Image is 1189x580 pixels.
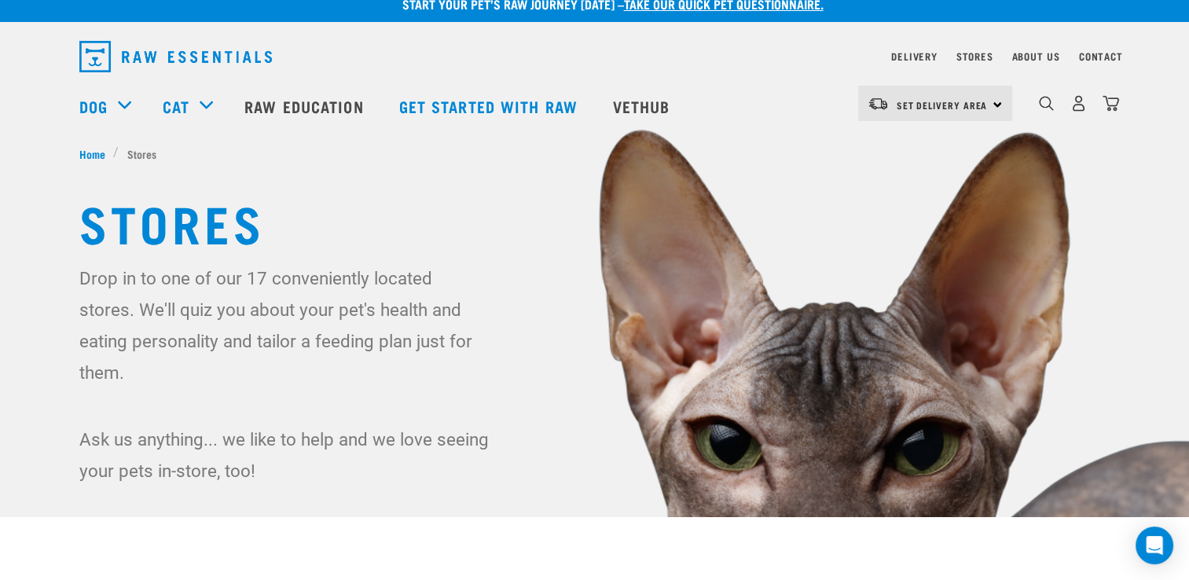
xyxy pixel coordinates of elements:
[897,102,988,108] span: Set Delivery Area
[891,53,937,59] a: Delivery
[79,193,1110,250] h1: Stores
[868,97,889,111] img: van-moving.png
[79,145,1110,162] nav: breadcrumbs
[79,145,114,162] a: Home
[1070,95,1087,112] img: user.png
[1039,96,1054,111] img: home-icon-1@2x.png
[1103,95,1119,112] img: home-icon@2x.png
[79,424,492,486] p: Ask us anything... we like to help and we love seeing your pets in-store, too!
[229,75,383,138] a: Raw Education
[956,53,993,59] a: Stores
[67,35,1123,79] nav: dropdown navigation
[1079,53,1123,59] a: Contact
[79,41,272,72] img: Raw Essentials Logo
[79,262,492,388] p: Drop in to one of our 17 conveniently located stores. We'll quiz you about your pet's health and ...
[163,94,189,118] a: Cat
[79,94,108,118] a: Dog
[1136,527,1173,564] div: Open Intercom Messenger
[1011,53,1059,59] a: About Us
[383,75,597,138] a: Get started with Raw
[597,75,690,138] a: Vethub
[79,145,105,162] span: Home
